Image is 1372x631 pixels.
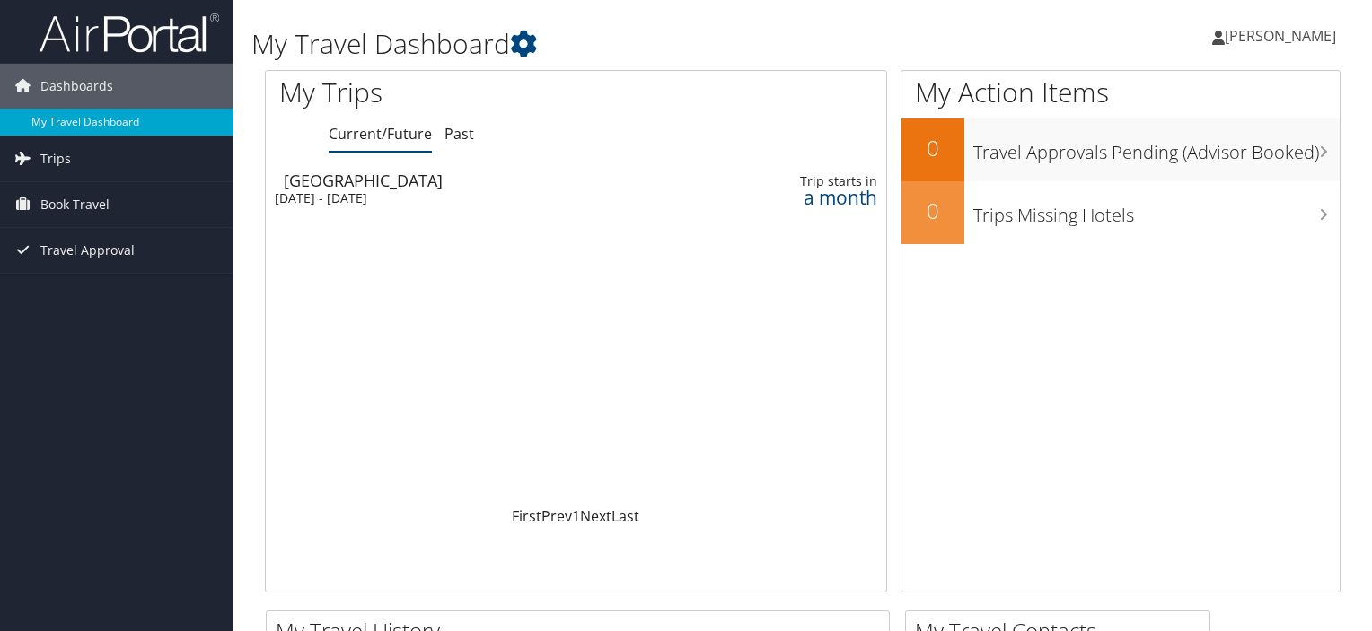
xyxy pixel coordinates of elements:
a: Next [580,506,611,526]
div: a month [745,189,876,206]
h3: Trips Missing Hotels [973,194,1340,228]
div: [DATE] - [DATE] [275,190,675,206]
a: 0Travel Approvals Pending (Advisor Booked) [901,118,1340,181]
span: Book Travel [40,182,110,227]
h1: My Action Items [901,74,1340,111]
h1: My Travel Dashboard [251,25,987,63]
span: Dashboards [40,64,113,109]
span: Trips [40,136,71,181]
a: First [512,506,541,526]
h2: 0 [901,196,964,226]
a: Current/Future [329,124,432,144]
a: Past [444,124,474,144]
a: 0Trips Missing Hotels [901,181,1340,244]
h1: My Trips [279,74,614,111]
a: 1 [572,506,580,526]
div: Trip starts in [745,173,876,189]
img: airportal-logo.png [40,12,219,54]
h2: 0 [901,133,964,163]
a: [PERSON_NAME] [1212,9,1354,63]
a: Last [611,506,639,526]
a: Prev [541,506,572,526]
span: [PERSON_NAME] [1225,26,1336,46]
h3: Travel Approvals Pending (Advisor Booked) [973,131,1340,165]
div: [GEOGRAPHIC_DATA] [284,172,684,188]
span: Travel Approval [40,228,135,273]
